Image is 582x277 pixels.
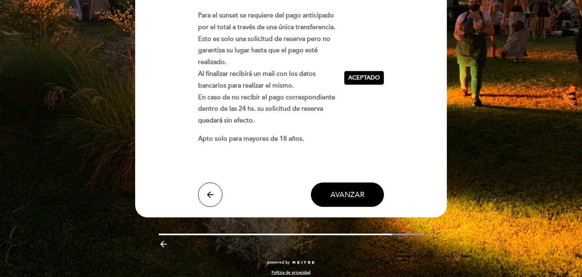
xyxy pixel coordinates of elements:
span: Aceptado [348,74,380,82]
strong: Apto solo para mayores de 18 años. [198,135,304,143]
a: Política de privacidad [272,270,310,275]
img: MEITRE [292,261,315,265]
i: arrow_back [205,190,215,200]
i: arrow_backward [159,239,168,249]
button: AVANZAR [311,183,384,207]
span: powered by [267,260,290,265]
button: arrow_back [198,183,222,207]
a: powered by [267,260,315,265]
span: AVANZAR [330,190,364,199]
button: Aceptado [344,71,384,85]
